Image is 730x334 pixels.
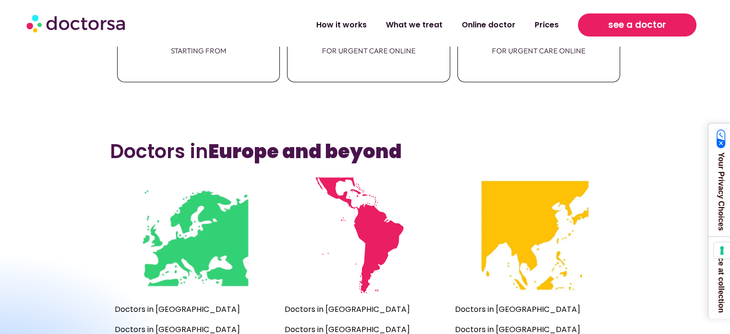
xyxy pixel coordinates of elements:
p: Doctors in [GEOGRAPHIC_DATA] [115,303,275,316]
nav: Menu [192,14,568,36]
img: Mini map of the countries where Doctorsa is available - Europe, UK and Turkey [137,177,253,293]
img: Mini map of the countries where Doctorsa is available - Southeast Asia [477,177,593,293]
b: Europe and beyond [208,138,402,165]
span: for urgent care online [458,41,620,61]
span: see a doctor [608,17,666,33]
img: California Consumer Privacy Act (CCPA) Opt-Out Icon [717,129,726,148]
span: for urgent care online [287,41,449,61]
a: Online doctor [452,14,525,36]
button: Your consent preferences for tracking technologies [714,242,730,259]
img: Mini map of the countries where Doctorsa is available - Latin America [307,177,423,293]
span: starting from [118,41,279,61]
a: see a doctor [578,13,696,37]
a: Prices [525,14,568,36]
h3: Doctors in [110,140,620,163]
p: Doctors in [GEOGRAPHIC_DATA] [285,303,445,316]
p: Doctors in [GEOGRAPHIC_DATA] [455,303,615,316]
a: How it works [307,14,376,36]
a: What we treat [376,14,452,36]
